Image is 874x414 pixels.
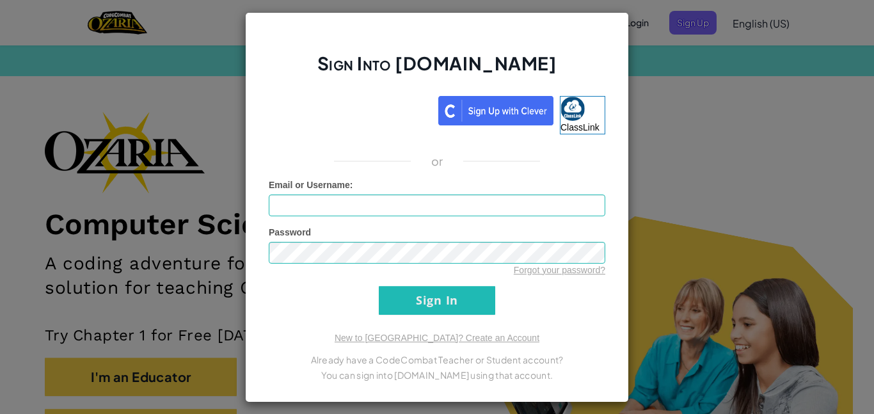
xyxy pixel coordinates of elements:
input: Sign In [379,286,495,315]
img: clever_sso_button@2x.png [438,96,553,125]
p: You can sign into [DOMAIN_NAME] using that account. [269,367,605,383]
a: Forgot your password? [514,265,605,275]
span: ClassLink [560,122,600,132]
span: Password [269,227,311,237]
h2: Sign Into [DOMAIN_NAME] [269,51,605,88]
p: or [431,154,443,169]
img: classlink-logo-small.png [560,97,585,121]
p: Already have a CodeCombat Teacher or Student account? [269,352,605,367]
iframe: Sign in with Google Button [262,95,438,123]
label: : [269,179,353,191]
span: Email or Username [269,180,350,190]
a: New to [GEOGRAPHIC_DATA]? Create an Account [335,333,539,343]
